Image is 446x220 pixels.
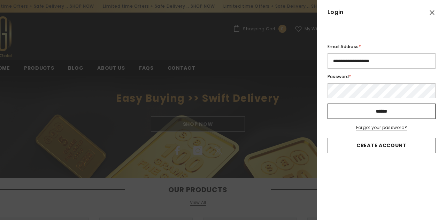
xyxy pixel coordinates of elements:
[356,124,407,131] a: Forgot your password?
[328,138,436,153] a: Create account
[356,124,407,130] span: Forgot your password?
[328,24,436,41] iframe: Social Login
[328,73,436,81] label: Password
[328,8,436,16] span: Login
[425,6,439,20] button: Close
[328,43,436,51] label: Email Address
